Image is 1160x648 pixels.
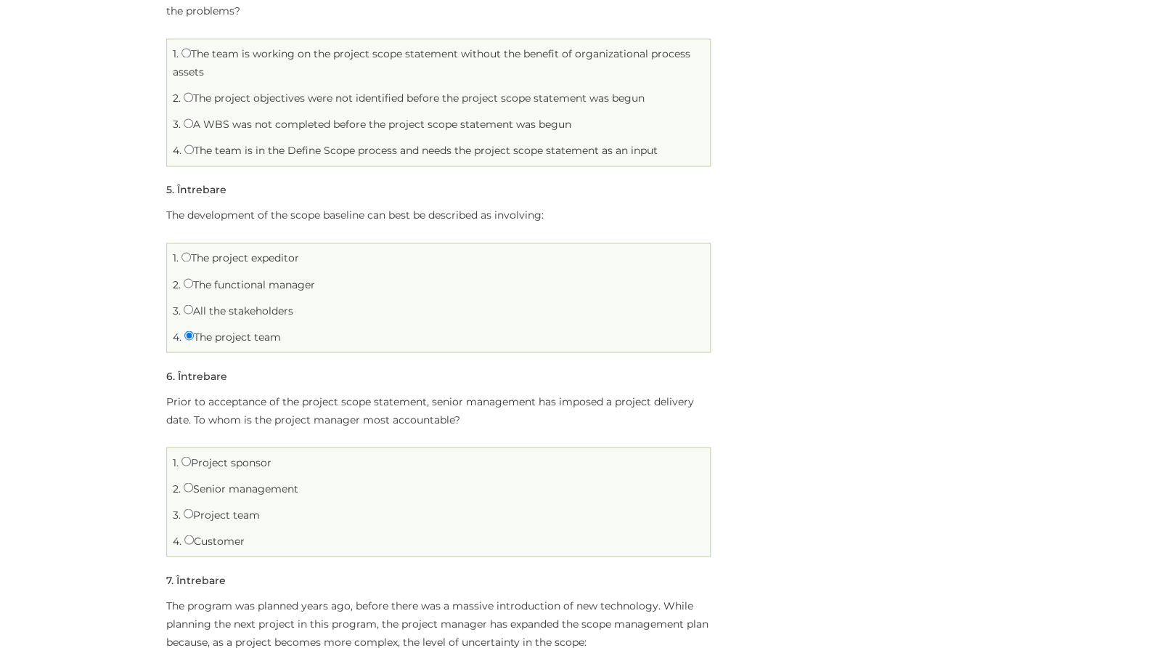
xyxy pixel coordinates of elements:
[173,144,181,157] span: 4.
[184,304,193,314] input: All the stakeholders
[166,185,226,195] h5: . Întrebare
[181,252,191,262] input: The project expeditor
[166,392,711,429] p: Prior to acceptance of the project scope statement, senior management has imposed a project deliv...
[184,304,293,317] label: All the stakeholders
[184,92,193,102] input: The project objectives were not identified before the project scope statement was begun
[173,304,181,317] span: 3.
[184,482,193,492] input: Senior management
[173,278,181,291] span: 2.
[184,144,658,157] label: The team is in the Define Scope process and needs the project scope statement as an input
[166,575,226,586] h5: . Întrebare
[184,534,245,547] label: Customer
[184,118,193,128] input: A WBS was not completed before the project scope statement was begun
[184,118,571,131] label: A WBS was not completed before the project scope statement was begun
[166,573,171,586] span: 7
[173,482,181,495] span: 2.
[173,534,181,547] span: 4.
[184,331,194,340] input: The project team
[166,370,227,381] h5: . Întrebare
[173,508,181,521] span: 3.
[166,369,173,382] span: 6
[166,206,711,224] p: The development of the scope baseline can best be described as involving:
[184,145,194,154] input: The team is in the Define Scope process and needs the project scope statement as an input
[184,92,645,105] label: The project objectives were not identified before the project scope statement was begun
[173,118,181,131] span: 3.
[181,456,191,466] input: Project sponsor
[181,251,299,264] label: The project expeditor
[184,482,298,495] label: Senior management
[173,47,690,78] label: The team is working on the project scope statement without the benefit of organizational process ...
[184,330,281,343] label: The project team
[173,92,181,105] span: 2.
[184,278,315,291] label: The functional manager
[181,48,191,57] input: The team is working on the project scope statement without the benefit of organizational process ...
[184,278,193,288] input: The functional manager
[173,251,179,264] span: 1.
[173,330,181,343] span: 4.
[184,508,260,521] label: Project team
[184,535,194,544] input: Customer
[184,509,193,518] input: Project team
[181,455,271,469] label: Project sponsor
[173,47,179,60] span: 1.
[166,183,172,196] span: 5
[173,455,179,469] span: 1.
